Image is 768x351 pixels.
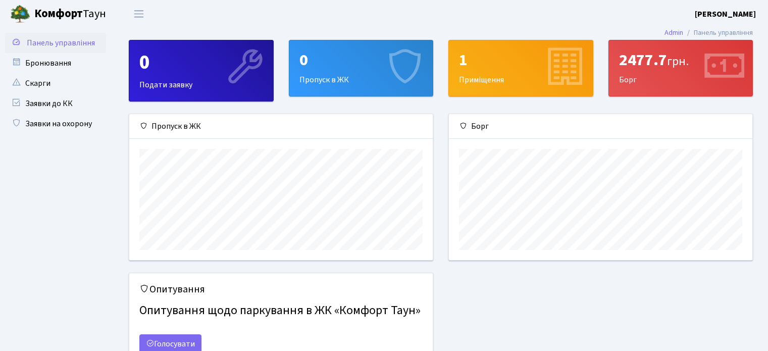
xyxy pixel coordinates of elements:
div: Пропуск в ЖК [129,114,433,139]
div: Приміщення [449,40,593,96]
a: [PERSON_NAME] [695,8,756,20]
div: 2477.7 [619,51,743,70]
button: Переключити навігацію [126,6,151,22]
div: Борг [449,114,752,139]
span: Панель управління [27,37,95,48]
nav: breadcrumb [649,22,768,43]
a: Скарги [5,73,106,93]
a: Admin [664,27,683,38]
a: 0Подати заявку [129,40,274,102]
li: Панель управління [683,27,753,38]
a: 0Пропуск в ЖК [289,40,434,96]
a: 1Приміщення [448,40,593,96]
b: Комфорт [34,6,83,22]
h5: Опитування [139,283,423,295]
div: 1 [459,51,583,70]
span: грн. [667,53,689,70]
a: Панель управління [5,33,106,53]
span: Таун [34,6,106,23]
a: Заявки до КК [5,93,106,114]
div: 0 [299,51,423,70]
div: Борг [609,40,753,96]
img: logo.png [10,4,30,24]
div: Подати заявку [129,40,273,101]
div: Пропуск в ЖК [289,40,433,96]
b: [PERSON_NAME] [695,9,756,20]
div: 0 [139,51,263,75]
a: Заявки на охорону [5,114,106,134]
h4: Опитування щодо паркування в ЖК «Комфорт Таун» [139,299,423,322]
a: Бронювання [5,53,106,73]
